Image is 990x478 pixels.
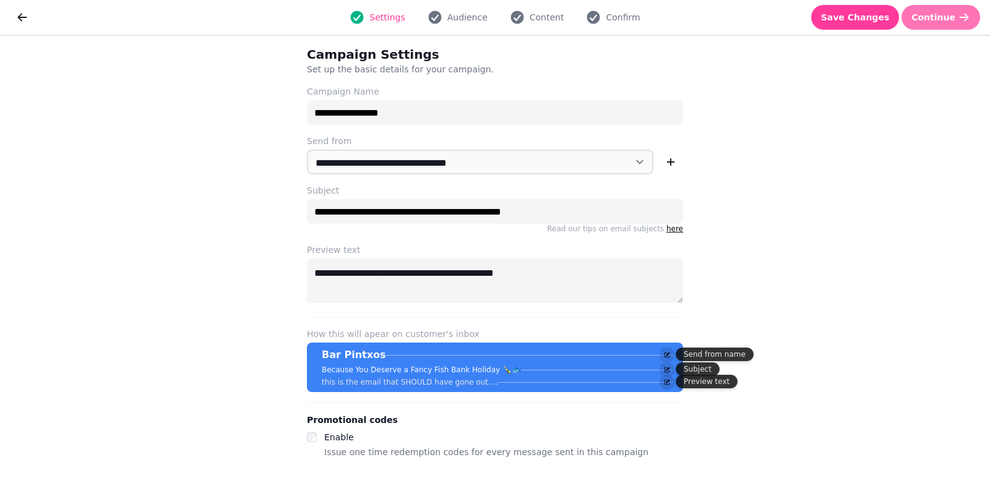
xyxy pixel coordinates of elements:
[606,11,640,23] span: Confirm
[821,13,890,22] span: Save Changes
[811,5,900,30] button: Save Changes
[676,348,754,361] div: Send from name
[307,412,398,427] legend: Promotional codes
[307,224,683,234] p: Read our tips on email subjects
[307,63,624,75] p: Set up the basic details for your campaign.
[307,85,683,98] label: Campaign Name
[322,348,386,362] p: Bar Pintxos
[447,11,488,23] span: Audience
[369,11,405,23] span: Settings
[307,328,683,340] label: How this will apear on customer's inbox
[307,244,683,256] label: Preview text
[676,362,720,376] div: Subject
[307,184,683,197] label: Subject
[322,365,521,375] p: Because You Deserve a Fancy Fish Bank Holiday 🍾🐟
[307,135,683,147] label: Send from
[324,432,354,442] label: Enable
[902,5,980,30] button: Continue
[666,224,683,233] a: here
[324,445,648,459] p: Issue one time redemption codes for every message sent in this campaign
[10,5,35,30] button: go back
[676,375,738,388] div: Preview text
[322,377,497,387] p: this is the email that SHOULD have gone out....
[530,11,564,23] span: Content
[307,46,544,63] h2: Campaign Settings
[911,13,955,22] span: Continue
